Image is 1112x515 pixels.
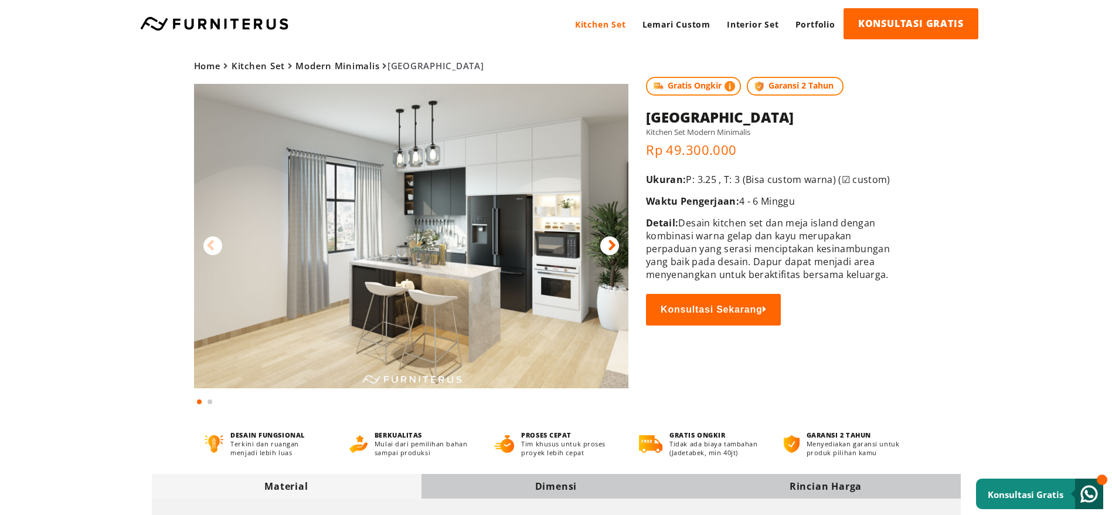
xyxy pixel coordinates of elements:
h4: GARANSI 2 TAHUN [807,431,907,439]
a: Kitchen Set [232,60,285,72]
div: Dimensi [421,480,691,493]
p: Tidak ada biaya tambahan (Jadetabek, min 40jt) [669,439,762,457]
p: Mulai dari pemilihan bahan sampai produksi [375,439,472,457]
h1: [GEOGRAPHIC_DATA] [646,107,900,127]
img: bergaransi.png [784,435,799,453]
h4: BERKUALITAS [375,431,472,439]
p: Menyediakan garansi untuk produk pilihan kamu [807,439,907,457]
a: Portfolio [787,8,844,40]
span: Waktu Pengerjaan: [646,195,739,208]
img: shipping.jpg [652,80,665,93]
p: P: 3.25 , T: 3 (Bisa custom warna) (☑ custom) [646,173,900,186]
span: Gratis Ongkir [646,77,741,96]
p: Tim khusus untuk proses proyek lebih cepat [521,439,617,457]
span: Ukuran: [646,173,686,186]
img: gratis-ongkir.png [639,435,662,453]
a: Lemari Custom [634,8,719,40]
h4: PROSES CEPAT [521,431,617,439]
h4: GRATIS ONGKIR [669,431,762,439]
button: Konsultasi Sekarang [646,294,781,326]
p: Terkini dan ruangan menjadi lebih luas [230,439,327,457]
a: Modern Minimalis [295,60,379,72]
h5: Kitchen Set Modern Minimalis [646,127,900,137]
h4: DESAIN FUNGSIONAL [230,431,327,439]
span: Garansi 2 Tahun [747,77,844,96]
small: Konsultasi Gratis [988,489,1063,500]
p: Desain kitchen set dan meja island dengan kombinasi warna gelap dan kayu merupakan perpaduan yang... [646,216,900,281]
a: KONSULTASI GRATIS [844,8,978,39]
p: Rp 49.300.000 [646,141,900,158]
a: Interior Set [719,8,787,40]
img: desain-fungsional.png [205,435,224,453]
span: [GEOGRAPHIC_DATA] [194,60,484,72]
a: Kitchen Set [567,8,634,40]
img: proses-cepat.png [494,435,514,453]
a: Home [194,60,221,72]
img: protect.png [753,80,766,93]
div: Material [152,480,421,493]
img: berkualitas.png [349,435,368,453]
div: Rincian Harga [691,480,961,493]
p: 4 - 6 Minggu [646,195,900,208]
img: info-colored.png [725,80,735,93]
a: Konsultasi Gratis [976,479,1103,509]
span: Detail: [646,216,678,229]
